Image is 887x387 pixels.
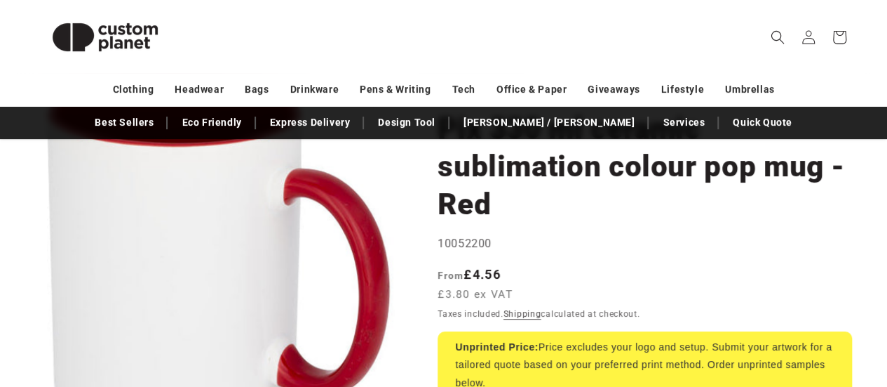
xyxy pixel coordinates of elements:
[438,237,492,250] span: 10052200
[452,77,475,102] a: Tech
[35,6,175,69] img: Custom Planet
[438,267,501,282] strong: £4.56
[726,110,799,135] a: Quick Quote
[438,307,852,321] div: Taxes included. calculated at checkout.
[438,270,463,281] span: From
[88,110,161,135] a: Best Sellers
[725,77,774,102] a: Umbrellas
[290,77,339,102] a: Drinkware
[653,235,887,387] iframe: Chat Widget
[360,77,431,102] a: Pens & Writing
[496,77,567,102] a: Office & Paper
[455,341,539,353] strong: Unprinted Price:
[263,110,358,135] a: Express Delivery
[456,110,642,135] a: [PERSON_NAME] / [PERSON_NAME]
[175,110,248,135] a: Eco Friendly
[371,110,442,135] a: Design Tool
[503,309,541,319] a: Shipping
[438,287,513,303] span: £3.80 ex VAT
[661,77,704,102] a: Lifestyle
[588,77,639,102] a: Giveaways
[656,110,712,135] a: Services
[245,77,269,102] a: Bags
[175,77,224,102] a: Headwear
[113,77,154,102] a: Clothing
[438,110,852,223] h1: Pix 330 ml ceramic sublimation colour pop mug - Red
[762,22,793,53] summary: Search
